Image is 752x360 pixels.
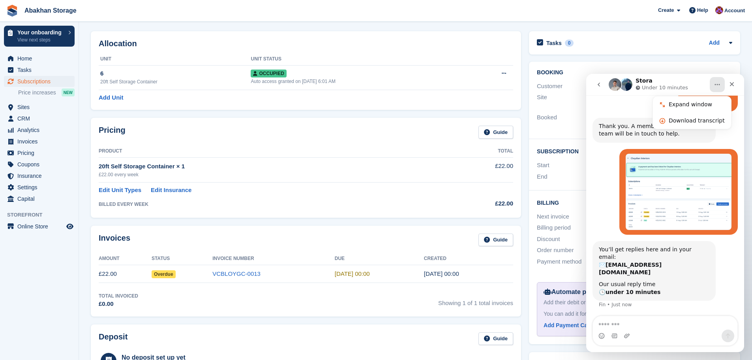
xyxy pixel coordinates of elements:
a: menu [4,102,75,113]
span: Online Store [17,221,65,232]
div: Payment method [537,257,634,266]
div: £22.00 [446,199,513,208]
a: Price increases NEW [18,88,75,97]
div: Start [537,161,634,170]
span: Insurance [17,170,65,181]
img: William Abakhan [715,6,723,14]
th: Total [446,145,513,158]
span: Storefront [7,211,79,219]
span: Occupied [251,70,286,77]
div: Customer [537,82,634,91]
span: Account [724,7,745,15]
div: Booked [537,113,634,130]
span: Coupons [17,159,65,170]
td: £22.00 [446,157,513,182]
div: End [537,172,634,181]
div: Next invoice [537,212,634,221]
div: £0.00 [99,300,138,309]
div: 20ft Self Storage Container [100,78,251,85]
h2: Tasks [546,40,562,47]
div: Add Payment Card [544,321,593,330]
div: 6 [100,69,251,78]
a: VCBLOYGC-0013 [212,270,261,277]
a: menu [4,170,75,181]
span: Tasks [17,64,65,75]
a: menu [4,124,75,136]
a: menu [4,64,75,75]
span: Price increases [18,89,56,96]
div: 20ft Self Storage Container × 1 [99,162,446,171]
div: Order number [537,246,634,255]
h2: Deposit [99,332,128,345]
a: Edit Insurance [151,186,191,195]
a: menu [4,147,75,158]
th: Amount [99,253,152,265]
a: Guide [478,234,513,247]
span: Sites [17,102,65,113]
a: menu [4,113,75,124]
th: Unit [99,53,251,66]
img: stora-icon-8386f47178a22dfd0bd8f6a31ec36ba5ce8667c1dd55bd0f319d3a0aa187defe.svg [6,5,18,17]
span: Capital [17,193,65,204]
th: Unit Status [251,53,470,66]
a: Add Payment Card [544,321,722,330]
span: Subscriptions [17,76,65,87]
span: Invoices [17,136,65,147]
div: Billing period [537,223,634,232]
p: Your onboarding [17,30,64,35]
div: Discount [537,235,634,244]
div: 0 [565,40,574,47]
time: 2025-08-13 23:00:00 UTC [335,270,370,277]
a: menu [4,193,75,204]
span: Analytics [17,124,65,136]
a: menu [4,136,75,147]
time: 2025-08-12 23:00:22 UTC [424,270,459,277]
th: Product [99,145,446,158]
div: BILLED EVERY WEEK [99,201,446,208]
a: menu [4,182,75,193]
a: Your onboarding View next steps [4,26,75,47]
a: menu [4,159,75,170]
div: NEW [62,89,75,96]
div: Automate payments [544,287,726,297]
h2: Subscription [537,147,732,155]
a: menu [4,53,75,64]
a: Add Unit [99,93,123,102]
span: Showing 1 of 1 total invoices [438,292,513,309]
h2: Invoices [99,234,130,247]
a: Add [709,39,720,48]
div: Add their debit or credit card to remove admin and save time. [544,298,726,307]
span: Settings [17,182,65,193]
th: Status [152,253,212,265]
span: Create [658,6,674,14]
a: menu [4,76,75,87]
p: View next steps [17,36,64,43]
span: CRM [17,113,65,124]
span: Help [697,6,708,14]
h2: Pricing [99,126,126,139]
